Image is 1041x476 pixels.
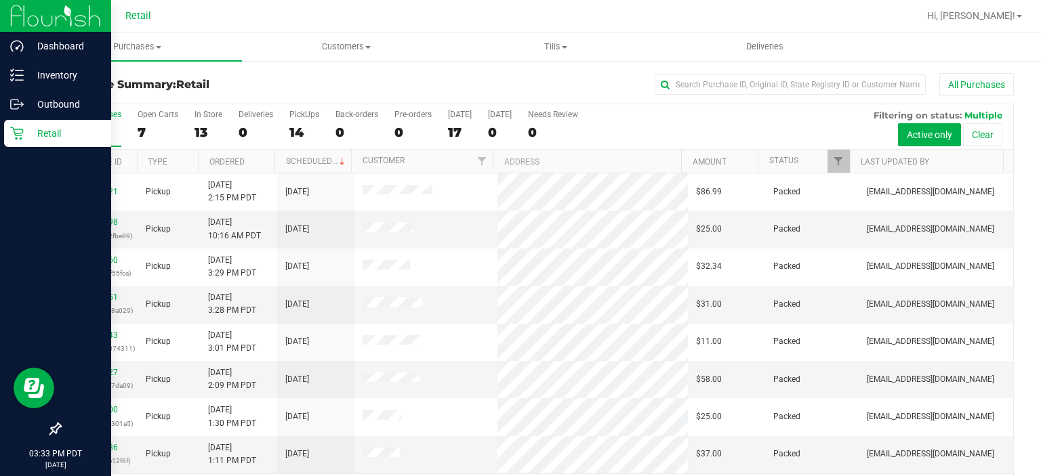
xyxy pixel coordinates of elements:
[289,125,319,140] div: 14
[68,304,129,317] p: (d8ba75fa6a98a029)
[195,110,222,119] div: In Store
[335,110,378,119] div: Back-orders
[528,125,578,140] div: 0
[696,223,722,236] span: $25.00
[773,186,800,198] span: Packed
[239,125,273,140] div: 0
[10,98,24,111] inline-svg: Outbound
[285,335,309,348] span: [DATE]
[285,448,309,460] span: [DATE]
[867,410,994,423] span: [EMAIL_ADDRESS][DOMAIN_NAME]
[146,186,171,198] span: Pickup
[773,335,800,348] span: Packed
[927,10,1015,21] span: Hi, [PERSON_NAME]!
[208,441,256,467] span: [DATE] 1:11 PM PDT
[963,123,1002,146] button: Clear
[138,110,178,119] div: Open Carts
[285,373,309,386] span: [DATE]
[68,267,129,280] p: (e3b38be573f55fca)
[898,123,961,146] button: Active only
[146,298,171,311] span: Pickup
[939,73,1014,96] button: All Purchases
[696,448,722,460] span: $37.00
[451,41,659,53] span: Tills
[138,125,178,140] div: 7
[6,460,105,470] p: [DATE]
[208,366,256,392] span: [DATE] 2:09 PM PDT
[335,125,378,140] div: 0
[146,448,171,460] span: Pickup
[696,373,722,386] span: $58.00
[773,373,800,386] span: Packed
[867,373,994,386] span: [EMAIL_ADDRESS][DOMAIN_NAME]
[728,41,802,53] span: Deliveries
[208,404,256,429] span: [DATE] 1:30 PM PDT
[24,67,105,83] p: Inventory
[696,186,722,198] span: $86.99
[146,260,171,273] span: Pickup
[696,260,722,273] span: $32.34
[528,110,578,119] div: Needs Review
[488,125,512,140] div: 0
[148,157,167,167] a: Type
[493,150,681,173] th: Address
[208,329,256,355] span: [DATE] 3:01 PM PDT
[394,125,432,140] div: 0
[125,10,151,22] span: Retail
[24,125,105,142] p: Retail
[867,298,994,311] span: [EMAIL_ADDRESS][DOMAIN_NAME]
[696,410,722,423] span: $25.00
[146,373,171,386] span: Pickup
[24,96,105,112] p: Outbound
[24,38,105,54] p: Dashboard
[10,68,24,82] inline-svg: Inventory
[285,410,309,423] span: [DATE]
[773,223,800,236] span: Packed
[60,79,377,91] h3: Purchase Summary:
[242,33,451,61] a: Customers
[68,230,129,242] p: (1d6f76019c2fbe89)
[696,298,722,311] span: $31.00
[285,298,309,311] span: [DATE]
[451,33,660,61] a: Tills
[195,125,222,140] div: 13
[146,410,171,423] span: Pickup
[68,417,129,430] p: (6f23a145a0c301a5)
[68,454,129,467] p: (a884659df6e12f6f)
[286,156,348,166] a: Scheduled
[6,448,105,460] p: 03:33 PM PDT
[828,150,850,173] a: Filter
[867,223,994,236] span: [EMAIL_ADDRESS][DOMAIN_NAME]
[655,74,926,95] input: Search Purchase ID, Original ID, State Registry ID or Customer Name...
[209,157,245,167] a: Ordered
[660,33,870,61] a: Deliveries
[146,223,171,236] span: Pickup
[146,335,171,348] span: Pickup
[208,254,256,280] span: [DATE] 3:29 PM PDT
[867,186,994,198] span: [EMAIL_ADDRESS][DOMAIN_NAME]
[14,368,54,408] iframe: Resource center
[769,156,798,165] a: Status
[285,186,309,198] span: [DATE]
[243,41,451,53] span: Customers
[394,110,432,119] div: Pre-orders
[861,157,929,167] a: Last Updated By
[176,78,209,91] span: Retail
[33,33,242,61] a: Purchases
[696,335,722,348] span: $11.00
[68,342,129,355] p: (837c1ca67a874311)
[285,223,309,236] span: [DATE]
[239,110,273,119] div: Deliveries
[68,379,129,392] p: (237f11ee44a7da09)
[874,110,962,121] span: Filtering on status:
[693,157,727,167] a: Amount
[773,410,800,423] span: Packed
[208,291,256,317] span: [DATE] 3:28 PM PDT
[448,125,472,140] div: 17
[33,41,242,53] span: Purchases
[289,110,319,119] div: PickUps
[867,335,994,348] span: [EMAIL_ADDRESS][DOMAIN_NAME]
[448,110,472,119] div: [DATE]
[773,448,800,460] span: Packed
[488,110,512,119] div: [DATE]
